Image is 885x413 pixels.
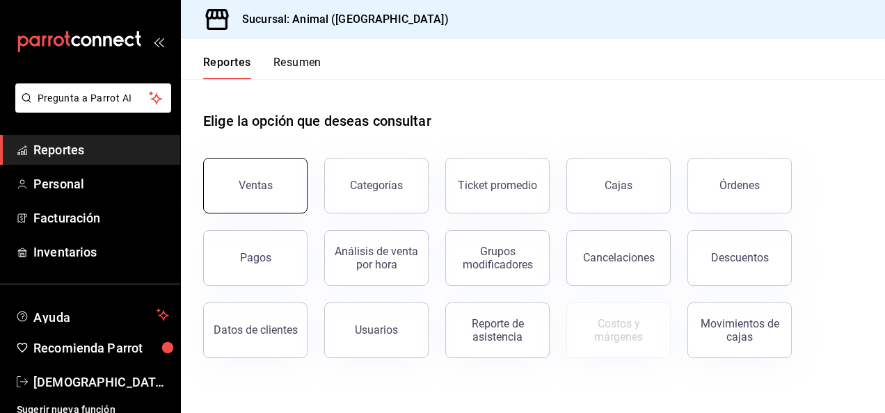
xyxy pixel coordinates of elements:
[240,251,271,264] div: Pagos
[458,179,537,192] div: Ticket promedio
[15,83,171,113] button: Pregunta a Parrot AI
[231,11,449,28] h3: Sucursal: Animal ([GEOGRAPHIC_DATA])
[33,373,169,391] span: [DEMOGRAPHIC_DATA][PERSON_NAME]
[350,179,403,192] div: Categorías
[10,101,171,115] a: Pregunta a Parrot AI
[687,230,792,286] button: Descuentos
[203,56,321,79] div: navigation tabs
[333,245,420,271] div: Análisis de venta por hora
[575,317,662,343] div: Costos y márgenes
[273,56,321,79] button: Resumen
[38,91,150,106] span: Pregunta a Parrot AI
[214,323,298,337] div: Datos de clientes
[324,158,429,213] button: Categorías
[445,230,550,286] button: Grupos modificadores
[33,339,169,357] span: Recomienda Parrot
[583,251,655,264] div: Cancelaciones
[454,245,541,271] div: Grupos modificadores
[33,209,169,227] span: Facturación
[445,302,550,358] button: Reporte de asistencia
[203,158,308,213] button: Ventas
[324,230,429,286] button: Análisis de venta por hora
[203,302,308,358] button: Datos de clientes
[566,302,671,358] button: Contrata inventarios para ver este reporte
[33,140,169,159] span: Reportes
[605,177,633,194] div: Cajas
[203,111,431,131] h1: Elige la opción que deseas consultar
[239,179,273,192] div: Ventas
[566,230,671,286] button: Cancelaciones
[203,230,308,286] button: Pagos
[355,323,398,337] div: Usuarios
[33,175,169,193] span: Personal
[445,158,550,213] button: Ticket promedio
[153,36,164,47] button: open_drawer_menu
[324,302,429,358] button: Usuarios
[203,56,251,79] button: Reportes
[719,179,760,192] div: Órdenes
[696,317,783,343] div: Movimientos de cajas
[687,302,792,358] button: Movimientos de cajas
[454,317,541,343] div: Reporte de asistencia
[711,251,769,264] div: Descuentos
[33,307,151,323] span: Ayuda
[33,243,169,261] span: Inventarios
[566,158,671,213] a: Cajas
[687,158,792,213] button: Órdenes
